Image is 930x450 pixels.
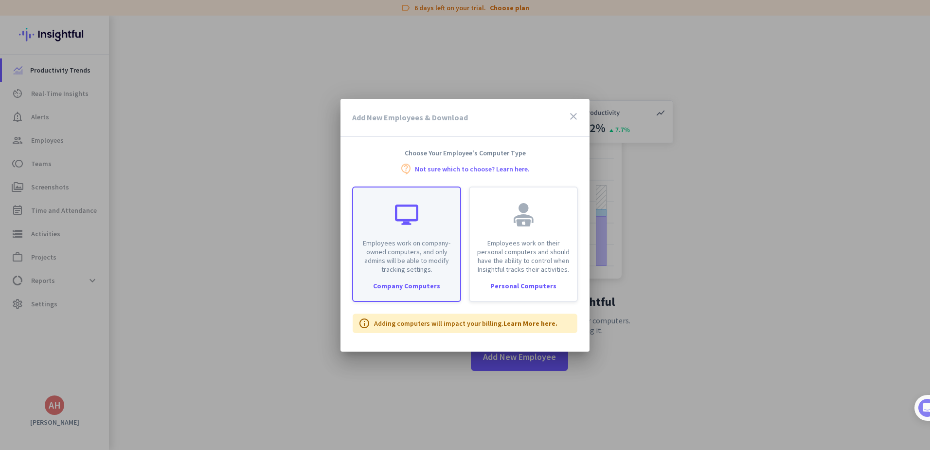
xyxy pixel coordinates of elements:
div: Personal Computers [470,282,577,289]
a: Learn More here. [503,319,557,328]
h4: Choose Your Employee's Computer Type [340,149,590,157]
p: Adding computers will impact your billing. [374,319,557,328]
a: Not sure which to choose? Learn here. [415,166,530,172]
h3: Add New Employees & Download [352,113,468,121]
p: Employees work on their personal computers and should have the ability to control when Insightful... [476,239,571,274]
i: info [358,318,370,329]
i: close [568,111,579,122]
i: contact_support [400,163,412,175]
div: Company Computers [353,282,460,289]
p: Employees work on company-owned computers, and only admins will be able to modify tracking settings. [359,239,454,274]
